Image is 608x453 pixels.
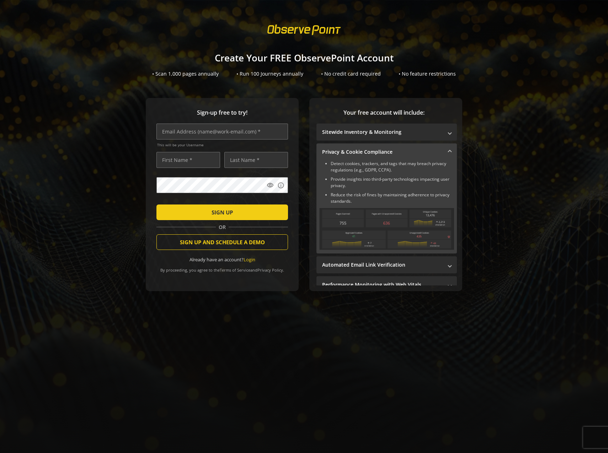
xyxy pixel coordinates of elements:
[180,236,265,249] span: SIGN UP AND SCHEDULE A DEMO
[216,224,229,231] span: OR
[277,182,284,189] mat-icon: info
[212,206,233,219] span: SIGN UP
[244,256,255,263] a: Login
[331,176,454,189] li: Provide insights into third-party technologies impacting user privacy.
[322,281,443,288] mat-panel-title: Performance Monitoring with Web Vitals
[257,267,283,273] a: Privacy Policy
[316,160,457,253] div: Privacy & Cookie Compliance
[331,192,454,204] li: Reduce the risk of fines by maintaining adherence to privacy standards.
[156,256,288,263] div: Already have an account?
[316,276,457,293] mat-expansion-panel-header: Performance Monitoring with Web Vitals
[156,124,288,140] input: Email Address (name@work-email.com) *
[156,152,220,168] input: First Name *
[322,261,443,268] mat-panel-title: Automated Email Link Verification
[316,256,457,273] mat-expansion-panel-header: Automated Email Link Verification
[331,160,454,173] li: Detect cookies, trackers, and tags that may breach privacy regulations (e.g., GDPR, CCPA).
[316,109,452,117] span: Your free account will include:
[316,143,457,160] mat-expansion-panel-header: Privacy & Cookie Compliance
[322,129,443,136] mat-panel-title: Sitewide Inventory & Monitoring
[316,124,457,141] mat-expansion-panel-header: Sitewide Inventory & Monitoring
[224,152,288,168] input: Last Name *
[152,70,219,77] div: • Scan 1,000 pages annually
[319,208,454,250] img: Privacy & Cookie Compliance
[220,267,250,273] a: Terms of Service
[236,70,303,77] div: • Run 100 Journeys annually
[156,109,288,117] span: Sign-up free to try!
[322,148,443,155] mat-panel-title: Privacy & Cookie Compliance
[156,234,288,250] button: SIGN UP AND SCHEDULE A DEMO
[399,70,456,77] div: • No feature restrictions
[156,263,288,273] div: By proceeding, you agree to the and .
[321,70,381,77] div: • No credit card required
[156,204,288,220] button: SIGN UP
[267,182,274,189] mat-icon: visibility
[157,142,288,147] span: This will be your Username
